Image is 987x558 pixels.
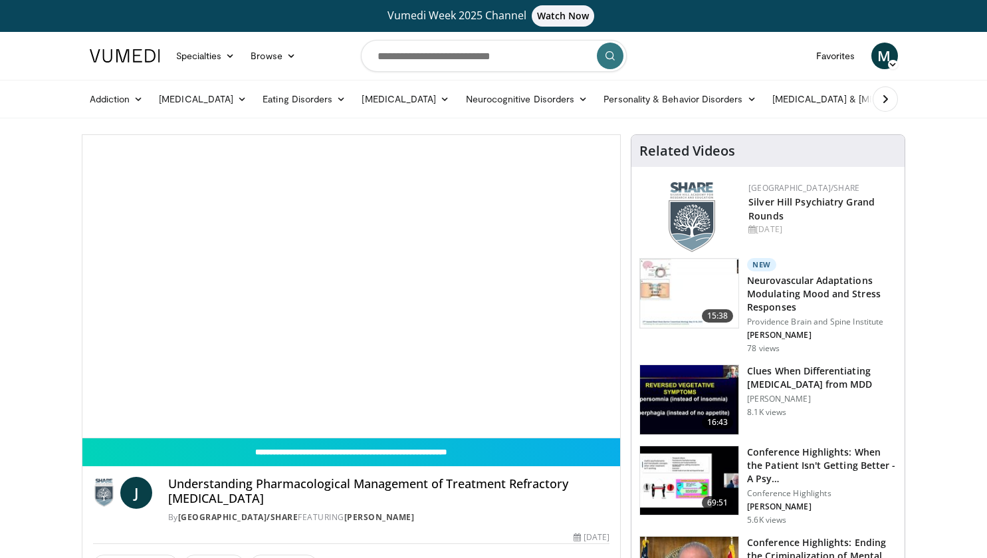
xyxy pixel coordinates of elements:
[574,531,609,543] div: [DATE]
[639,446,897,525] a: 69:51 Conference Highlights: When the Patient Isn't Getting Better - A Psy… Conference Highlights...
[92,5,896,27] a: Vumedi Week 2025 ChannelWatch Now
[120,477,152,509] a: J
[640,446,738,515] img: 4362ec9e-0993-4580-bfd4-8e18d57e1d49.150x105_q85_crop-smart_upscale.jpg
[168,477,610,505] h4: Understanding Pharmacological Management of Treatment Refractory [MEDICAL_DATA]
[747,274,897,314] h3: Neurovascular Adaptations Modulating Mood and Stress Responses
[702,416,734,429] span: 16:43
[747,501,897,512] p: [PERSON_NAME]
[871,43,898,69] a: M
[151,86,255,112] a: [MEDICAL_DATA]
[748,182,859,194] a: [GEOGRAPHIC_DATA]/SHARE
[93,477,115,509] img: Silver Hill Hospital/SHARE
[361,40,627,72] input: Search topics, interventions
[640,259,738,328] img: 4562edde-ec7e-4758-8328-0659f7ef333d.150x105_q85_crop-smart_upscale.jpg
[82,86,152,112] a: Addiction
[596,86,764,112] a: Personality & Behavior Disorders
[747,330,897,341] p: [PERSON_NAME]
[747,343,780,354] p: 78 views
[354,86,457,112] a: [MEDICAL_DATA]
[808,43,863,69] a: Favorites
[747,407,786,418] p: 8.1K views
[702,496,734,509] span: 69:51
[747,258,776,271] p: New
[669,182,715,252] img: f8aaeb6d-318f-4fcf-bd1d-54ce21f29e87.png.150x105_q85_autocrop_double_scale_upscale_version-0.2.png
[82,135,621,438] video-js: Video Player
[90,49,160,63] img: VuMedi Logo
[748,196,875,222] a: Silver Hill Psychiatry Grand Rounds
[532,5,595,27] span: Watch Now
[747,317,897,327] p: Providence Brain and Spine Institute
[639,258,897,354] a: 15:38 New Neurovascular Adaptations Modulating Mood and Stress Responses Providence Brain and Spi...
[764,86,954,112] a: [MEDICAL_DATA] & [MEDICAL_DATA]
[639,143,735,159] h4: Related Videos
[702,309,734,323] span: 15:38
[747,446,897,486] h3: Conference Highlights: When the Patient Isn't Getting Better - A Psy…
[168,511,610,523] div: By FEATURING
[458,86,596,112] a: Neurocognitive Disorders
[344,511,415,523] a: [PERSON_NAME]
[168,43,243,69] a: Specialties
[747,364,897,391] h3: Clues When Differentiating [MEDICAL_DATA] from MDD
[747,488,897,499] p: Conference Highlights
[243,43,304,69] a: Browse
[747,394,897,404] p: [PERSON_NAME]
[639,364,897,435] a: 16:43 Clues When Differentiating [MEDICAL_DATA] from MDD [PERSON_NAME] 8.1K views
[178,511,298,523] a: [GEOGRAPHIC_DATA]/SHARE
[748,223,894,235] div: [DATE]
[747,515,786,525] p: 5.6K views
[255,86,354,112] a: Eating Disorders
[640,365,738,434] img: a6520382-d332-4ed3-9891-ee688fa49237.150x105_q85_crop-smart_upscale.jpg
